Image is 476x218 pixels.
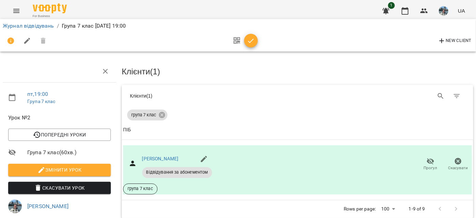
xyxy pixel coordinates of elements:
a: пт , 19:00 [27,91,48,97]
button: Search [433,88,449,104]
span: ПІБ [123,126,472,134]
span: Група 7 клас ( 60 хв. ) [27,148,111,157]
button: UA [455,4,468,17]
a: [PERSON_NAME] [27,203,69,209]
span: For Business [33,14,67,18]
button: Фільтр [449,88,465,104]
a: Журнал відвідувань [3,23,54,29]
span: Попередні уроки [14,131,105,139]
h3: Клієнти ( 1 ) [122,67,473,76]
button: Скасувати [444,155,472,174]
div: Sort [123,126,131,134]
p: Rows per page: [344,206,376,213]
span: група 7 клас [123,186,157,192]
img: 1e8d23b577010bf0f155fdae1a4212a8.jpg [8,200,22,213]
div: Клієнти ( 1 ) [130,92,293,99]
span: група 7 клас [127,112,160,118]
p: 1-9 of 9 [409,206,425,213]
p: Група 7 клас [DATE] 19:00 [62,22,126,30]
div: Table Toolbar [122,85,473,107]
span: Урок №2 [8,114,111,122]
a: [PERSON_NAME] [142,156,179,161]
div: група 7 клас [127,110,167,120]
img: Voopty Logo [33,3,67,13]
button: Попередні уроки [8,129,111,141]
span: New Client [438,37,472,45]
button: Menu [8,3,25,19]
span: Відвідування за абонементом [142,169,212,175]
span: Скасувати [448,165,468,171]
span: UA [458,7,465,14]
button: Скасувати Урок [8,182,111,194]
span: 1 [388,2,395,9]
img: 1e8d23b577010bf0f155fdae1a4212a8.jpg [439,6,448,16]
li: / [57,22,59,30]
span: Змінити урок [14,166,105,174]
button: Прогул [417,155,444,174]
button: Змінити урок [8,164,111,176]
div: 100 [378,204,398,214]
button: New Client [436,35,473,46]
nav: breadcrumb [3,22,473,30]
span: Скасувати Урок [14,184,105,192]
a: Група 7 клас [27,99,55,104]
span: Прогул [424,165,437,171]
div: ПІБ [123,126,131,134]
